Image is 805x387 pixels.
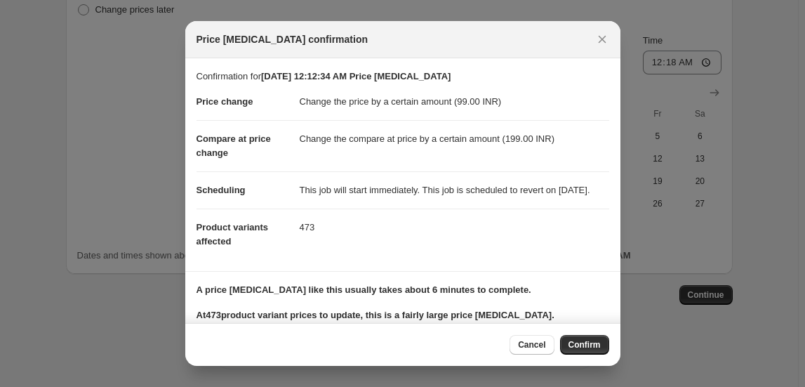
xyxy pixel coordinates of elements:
span: Price change [197,96,253,107]
dd: This job will start immediately. This job is scheduled to revert on [DATE]. [300,171,609,209]
button: Confirm [560,335,609,355]
p: Confirmation for [197,70,609,84]
button: Cancel [510,335,554,355]
dd: Change the price by a certain amount (99.00 INR) [300,84,609,120]
b: A price [MEDICAL_DATA] like this usually takes about 6 minutes to complete. [197,284,531,295]
b: At 473 product variant prices to update, this is a fairly large price [MEDICAL_DATA]. [197,310,554,320]
dd: 473 [300,209,609,246]
span: Product variants affected [197,222,269,247]
span: Price [MEDICAL_DATA] confirmation [197,32,368,46]
span: Confirm [568,339,601,350]
b: [DATE] 12:12:34 AM Price [MEDICAL_DATA] [261,71,451,81]
dd: Change the compare at price by a certain amount (199.00 INR) [300,120,609,157]
button: Close [592,29,612,49]
span: Scheduling [197,185,246,195]
span: Compare at price change [197,133,271,158]
span: Cancel [518,339,545,350]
